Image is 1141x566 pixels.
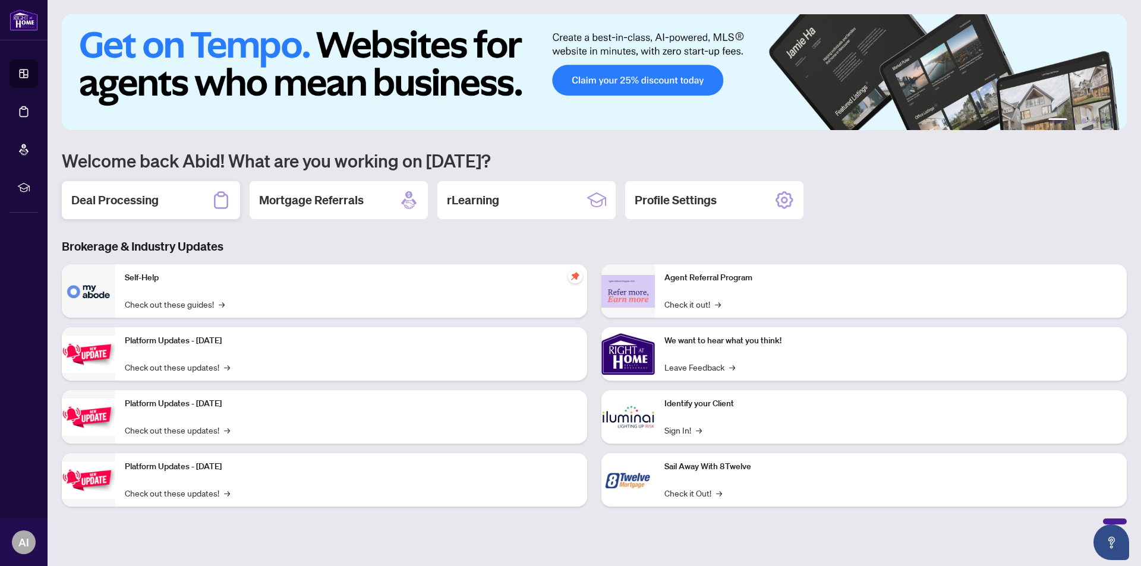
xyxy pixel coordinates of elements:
a: Check it out!→ [664,298,721,311]
span: → [224,361,230,374]
h2: Deal Processing [71,192,159,208]
span: → [729,361,735,374]
span: → [224,486,230,499]
img: Self-Help [62,264,115,318]
span: → [696,423,702,437]
img: We want to hear what you think! [601,327,655,381]
img: Platform Updates - June 23, 2025 [62,461,115,499]
p: Agent Referral Program [664,271,1117,284]
button: 2 [1072,118,1077,123]
img: Sail Away With 8Twelve [601,453,655,507]
p: We want to hear what you think! [664,334,1117,347]
img: Agent Referral Program [601,275,655,308]
span: → [715,298,721,311]
img: Platform Updates - July 8, 2025 [62,399,115,436]
a: Check out these updates!→ [125,486,230,499]
p: Platform Updates - [DATE] [125,334,578,347]
span: AI [18,534,29,551]
span: → [716,486,722,499]
button: 4 [1091,118,1096,123]
a: Check out these guides!→ [125,298,225,311]
img: logo [10,9,38,31]
h1: Welcome back Abid! What are you working on [DATE]? [62,149,1127,172]
h2: Mortgage Referrals [259,192,364,208]
span: → [219,298,225,311]
a: Check out these updates!→ [125,423,230,437]
h3: Brokerage & Industry Updates [62,238,1127,255]
p: Self-Help [125,271,578,284]
button: 6 [1110,118,1115,123]
span: → [224,423,230,437]
p: Platform Updates - [DATE] [125,460,578,473]
a: Leave Feedback→ [664,361,735,374]
a: Sign In!→ [664,423,702,437]
button: 3 [1082,118,1086,123]
p: Platform Updates - [DATE] [125,397,578,410]
img: Platform Updates - July 21, 2025 [62,336,115,373]
a: Check out these updates!→ [125,361,230,374]
button: 5 [1101,118,1105,123]
button: Open asap [1093,524,1129,560]
span: pushpin [568,269,582,283]
img: Identify your Client [601,390,655,444]
img: Slide 0 [62,14,1127,130]
a: Check it Out!→ [664,486,722,499]
p: Identify your Client [664,397,1117,410]
h2: Profile Settings [635,192,717,208]
h2: rLearning [447,192,499,208]
p: Sail Away With 8Twelve [664,460,1117,473]
button: 1 [1048,118,1067,123]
